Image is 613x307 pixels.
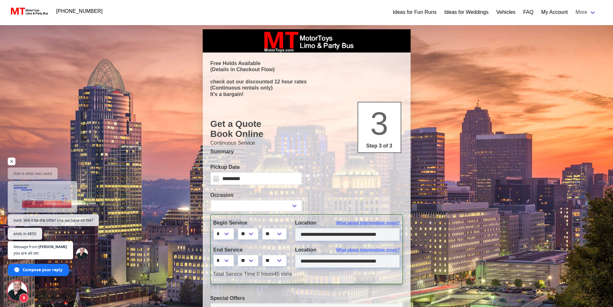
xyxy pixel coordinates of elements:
a: Open chat [8,281,27,301]
span: Compose your reply [23,264,62,275]
label: Occasion [210,191,302,199]
p: Free Holds Available [210,60,403,66]
span: 45 mins [274,271,292,277]
p: check out our discounted 12 hour rates [210,79,403,85]
span: 3 [370,105,388,141]
a: Vehicles [496,8,515,16]
p: Continuous Service [210,139,403,147]
span: Total Service Time: [213,271,257,277]
span: What about intermediate stops? [336,220,400,226]
span: Message from [14,245,37,248]
p: It's a bargain! [210,91,403,97]
label: Begin Service [213,219,285,227]
img: box_logo_brand.jpeg [258,29,355,53]
span: What about intermediate stops? [336,247,400,253]
p: (Continuous rentals only) [210,85,403,91]
span: Location [295,220,317,225]
p: (Details in Checkout Flow) [210,66,403,72]
span: ends in 4850 [14,231,36,237]
img: MotorToys Logo [9,7,49,16]
label: Special Offers [210,294,403,302]
label: End Service [213,246,285,254]
div: 0 hours [209,270,405,278]
span: you are all set [14,250,67,256]
span: 5 [19,293,28,302]
h1: Get a Quote Book Online [210,119,403,139]
a: More [572,6,600,19]
p: Summary [210,148,403,156]
a: [PHONE_NUMBER] [52,5,107,18]
a: FAQ [523,8,534,16]
span: [PERSON_NAME] [38,245,67,248]
span: sure. Will it be the other one we have on file? [14,217,93,223]
a: My Account [541,8,568,16]
p: Step 3 of 3 [361,142,398,150]
a: Ideas for Fun Runs [393,8,437,16]
label: Pickup Date [210,163,302,171]
span: that is what was used [14,170,52,177]
a: Ideas for Weddings [444,8,489,16]
span: Location [295,247,317,253]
